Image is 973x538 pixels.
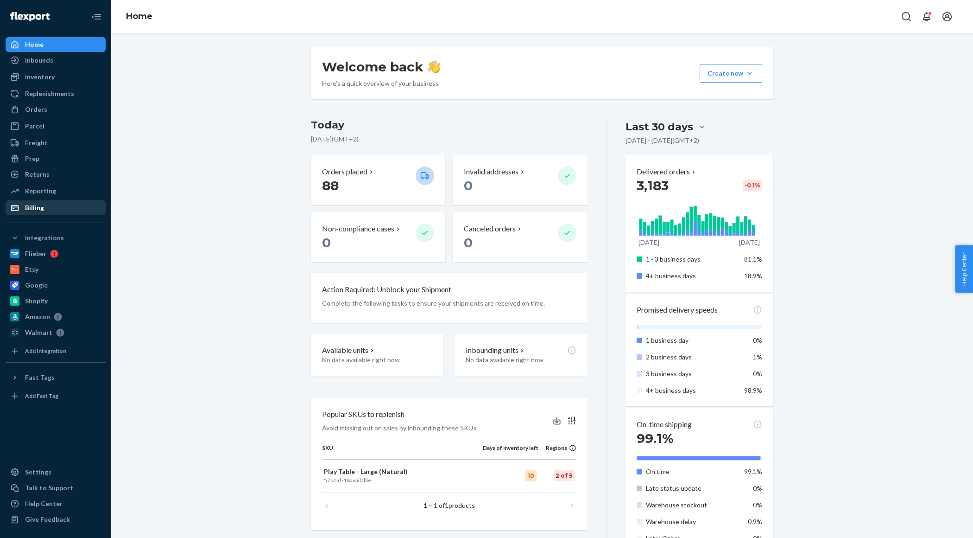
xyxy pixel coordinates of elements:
[6,480,106,495] a: Talk to Support
[638,238,659,247] p: [DATE]
[753,370,762,378] span: 0%
[322,345,368,356] p: Available units
[343,477,350,484] span: 18
[637,419,692,430] p: On-time shipping
[6,512,106,527] button: Give Feedback
[322,224,394,234] p: Non-compliance cases
[6,294,106,308] a: Shopify
[6,465,106,480] a: Settings
[464,235,473,250] span: 0
[646,271,737,281] p: 4+ business days
[646,484,737,493] p: Late status update
[917,7,936,26] button: Open notifications
[6,167,106,182] a: Returns
[938,7,956,26] button: Open account menu
[637,305,718,315] p: Promised delivery speeds
[311,155,445,205] button: Orders placed 88
[25,233,64,243] div: Integrations
[744,272,762,280] span: 18.9%
[464,167,518,177] p: Invalid addresses
[739,238,760,247] p: [DATE]
[744,468,762,475] span: 99.1%
[25,186,56,196] div: Reporting
[6,309,106,324] a: Amazon
[646,352,737,362] p: 2 business days
[322,409,404,420] p: Popular SKUs to replenish
[322,423,476,433] p: Avoid missing out on sales by inbounding these SKUs
[25,89,74,98] div: Replenishments
[955,245,973,293] button: Help Center
[311,134,588,144] p: [DATE] ( GMT+2 )
[6,231,106,245] button: Integrations
[25,328,52,337] div: Walmart
[637,430,674,446] span: 99.1%
[25,296,48,306] div: Shopify
[744,255,762,263] span: 81.1%
[6,389,106,403] a: Add Fast Tag
[427,60,440,73] img: hand-wave emoji
[466,345,518,356] p: Inbounding units
[324,467,481,476] p: Play Table - Large (Natural)
[753,501,762,509] span: 0%
[6,119,106,134] a: Parcel
[25,56,53,65] div: Inbounds
[646,500,737,510] p: Warehouse stockout
[646,369,737,378] p: 3 business days
[25,373,55,382] div: Fast Tags
[6,344,106,359] a: Add Integration
[464,224,516,234] p: Canceled orders
[324,477,330,484] span: 57
[700,64,762,83] button: Create new
[753,353,762,361] span: 1%
[6,325,106,340] a: Walmart
[646,386,737,395] p: 4+ business days
[753,484,762,492] span: 0%
[625,136,699,145] p: [DATE] - [DATE] ( GMT+2 )
[6,262,106,277] a: Etsy
[25,265,38,274] div: Etsy
[25,515,70,524] div: Give Feedback
[6,246,106,261] a: Flieber
[25,154,39,163] div: Prep
[743,179,762,191] div: -0.1 %
[6,53,106,68] a: Inbounds
[25,249,46,258] div: Flieber
[6,278,106,293] a: Google
[554,470,575,481] div: 2 of 5
[322,79,440,88] p: Here’s a quick overview of your business
[322,167,367,177] p: Orders placed
[6,86,106,101] a: Replenishments
[25,468,51,477] div: Settings
[119,3,160,30] ol: breadcrumbs
[483,444,538,460] th: Days of inventory left
[25,499,63,508] div: Help Center
[525,470,537,481] div: 10
[25,72,55,82] div: Inventory
[25,40,44,49] div: Home
[748,518,762,525] span: 0.9%
[464,178,473,193] span: 0
[324,476,481,484] p: sold · available
[322,299,576,308] p: Complete the following tasks to ensure your shipments are received on time.
[646,336,737,345] p: 1 business day
[897,7,916,26] button: Open Search Box
[25,138,48,147] div: Freight
[25,170,50,179] div: Returns
[753,336,762,344] span: 0%
[6,135,106,150] a: Freight
[6,102,106,117] a: Orders
[538,444,576,452] div: Regions
[25,105,47,114] div: Orders
[744,386,762,394] span: 98.9%
[25,281,48,290] div: Google
[87,7,106,26] button: Close Navigation
[25,122,44,131] div: Parcel
[453,155,587,205] button: Invalid addresses 0
[646,517,737,526] p: Warehouse delay
[637,167,697,177] button: Delivered orders
[10,12,50,21] img: Flexport logo
[25,312,50,321] div: Amazon
[25,347,66,355] div: Add Integration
